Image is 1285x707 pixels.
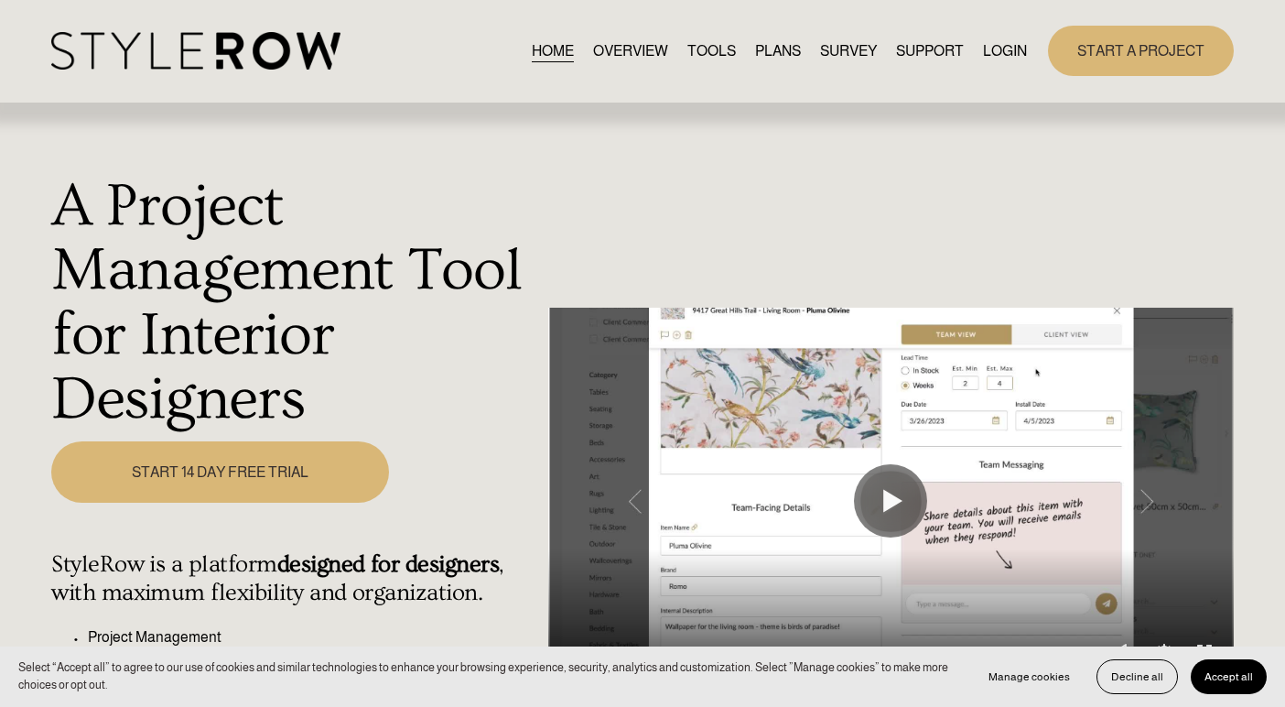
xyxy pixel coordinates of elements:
[820,38,877,63] a: SURVEY
[599,644,637,662] div: Duration
[1111,670,1163,683] span: Decline all
[51,550,538,606] h4: StyleRow is a platform , with maximum flexibility and organization.
[854,464,927,538] button: Play
[1096,659,1178,694] button: Decline all
[988,670,1070,683] span: Manage cookies
[755,38,801,63] a: PLANS
[983,38,1027,63] a: LOGIN
[51,174,538,431] h1: A Project Management Tool for Interior Designers
[1191,659,1267,694] button: Accept all
[277,550,500,578] strong: designed for designers
[1204,670,1253,683] span: Accept all
[51,32,340,70] img: StyleRow
[51,441,389,503] a: START 14 DAY FREE TRIAL
[896,38,964,63] a: folder dropdown
[567,644,599,662] div: Current time
[88,626,538,648] p: Project Management
[896,40,964,62] span: SUPPORT
[532,38,574,63] a: HOME
[18,659,956,694] p: Select “Accept all” to agree to our use of cookies and similar technologies to enhance your brows...
[1048,26,1234,76] a: START A PROJECT
[975,659,1084,694] button: Manage cookies
[593,38,668,63] a: OVERVIEW
[687,38,736,63] a: TOOLS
